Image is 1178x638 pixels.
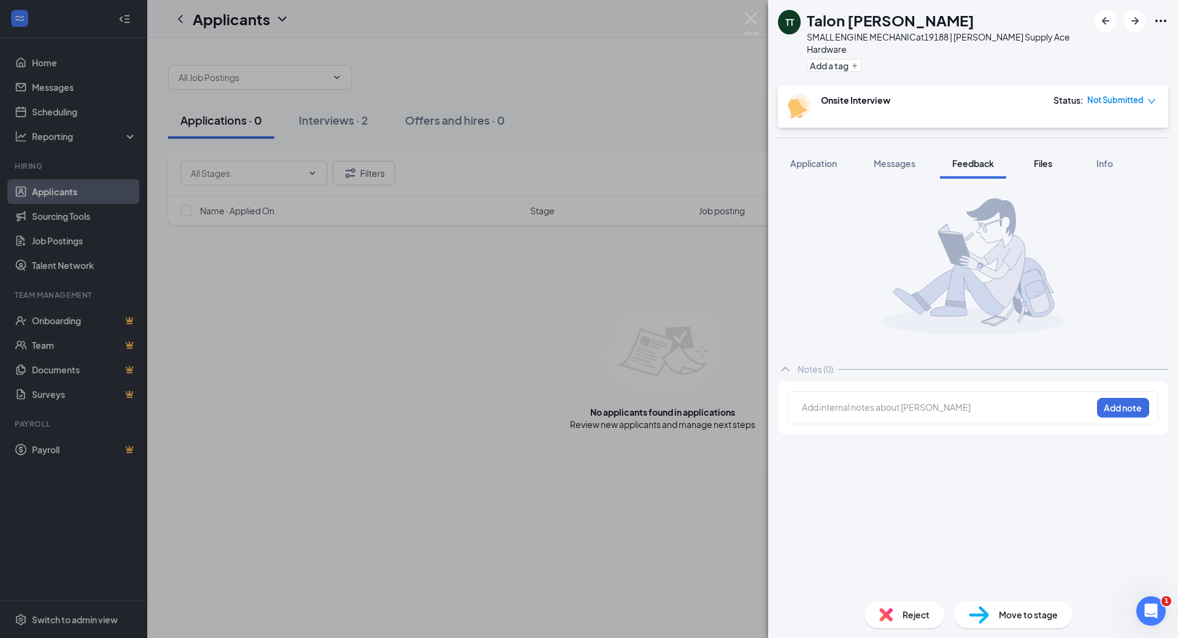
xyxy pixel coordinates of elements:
span: Messages [874,158,915,169]
span: Info [1096,158,1113,169]
svg: Plus [851,62,858,69]
span: Not Submitted [1087,94,1144,106]
div: Status : [1053,94,1084,106]
span: down [1147,97,1156,106]
button: Add note [1097,398,1149,418]
svg: ArrowLeftNew [1098,14,1113,28]
button: ArrowLeftNew [1095,10,1117,32]
h1: Talon [PERSON_NAME] [807,10,974,31]
b: Onsite Interview [821,95,890,106]
iframe: Intercom live chat [1136,596,1166,626]
div: TT [785,16,794,28]
div: SMALL ENGINE MECHANIC at 19188 | [PERSON_NAME] Supply Ace Hardware [807,31,1088,55]
span: Application [790,158,837,169]
span: Reject [903,608,930,621]
button: PlusAdd a tag [807,59,861,72]
button: ArrowRight [1124,10,1146,32]
svg: ArrowRight [1128,14,1142,28]
span: 1 [1161,596,1171,606]
span: Files [1034,158,1052,169]
div: Notes (0) [798,363,833,375]
span: Feedback [952,158,994,169]
svg: Ellipses [1153,14,1168,28]
svg: ChevronUp [778,362,793,376]
img: takingNoteManImg [882,198,1065,335]
span: Move to stage [999,608,1058,621]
